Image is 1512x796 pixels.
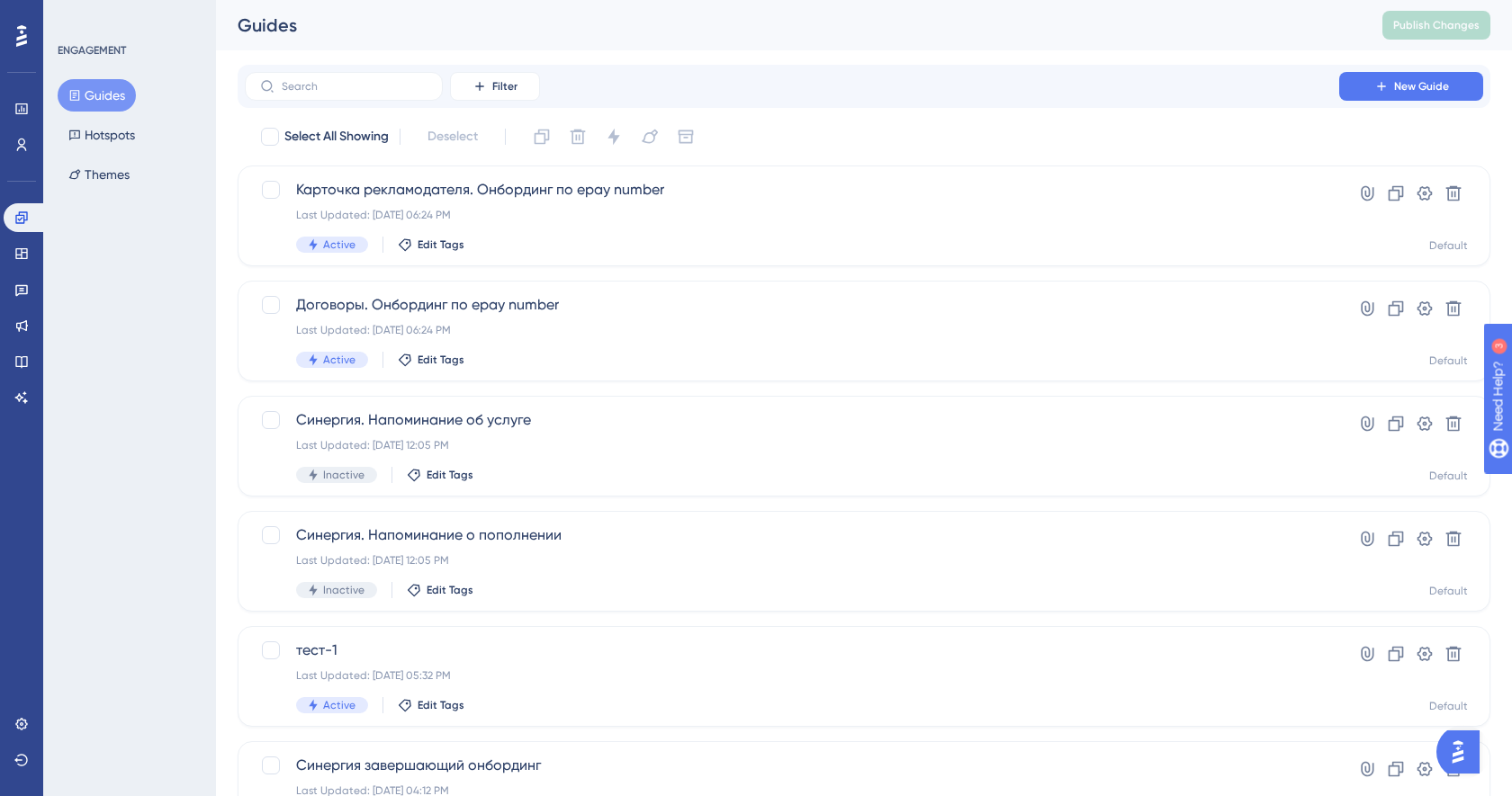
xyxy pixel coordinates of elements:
[296,553,1288,568] div: Last Updated: [DATE] 12:05 PM
[296,409,1288,431] span: Синергия. Напоминание об услуге
[398,698,464,712] button: Edit Tags
[1436,725,1490,779] iframe: UserGuiding AI Assistant Launcher
[418,237,464,252] span: Edit Tags
[296,208,1288,222] div: Last Updated: [DATE] 06:24 PM
[450,72,540,101] button: Filter
[407,468,473,482] button: Edit Tags
[323,468,364,482] span: Inactive
[418,698,464,712] span: Edit Tags
[1393,18,1480,32] span: Publish Changes
[427,583,473,597] span: Edit Tags
[323,237,355,252] span: Active
[427,126,478,148] span: Deselect
[1429,238,1468,253] div: Default
[282,80,427,93] input: Search
[323,353,355,367] span: Active
[296,323,1288,337] div: Last Updated: [DATE] 06:24 PM
[1394,79,1449,94] span: New Guide
[323,583,364,597] span: Inactive
[296,639,1288,661] span: тест-1
[1429,584,1468,598] div: Default
[418,353,464,367] span: Edit Tags
[58,43,126,58] div: ENGAGEMENT
[238,13,1337,38] div: Guides
[427,468,473,482] span: Edit Tags
[296,755,1288,776] span: Синергия завершающий онбординг
[411,121,494,153] button: Deselect
[296,438,1288,452] div: Last Updated: [DATE] 12:05 PM
[296,179,1288,201] span: Карточка рекламодателя. Онбординг по epay number
[407,583,473,597] button: Edit Tags
[58,119,146,151] button: Hotspots
[125,9,130,23] div: 3
[1339,72,1483,101] button: New Guide
[1429,699,1468,713] div: Default
[296,668,1288,683] div: Last Updated: [DATE] 05:32 PM
[296,294,1288,316] span: Договоры. Онбординг по epay number
[1429,353,1468,368] div: Default
[398,237,464,252] button: Edit Tags
[42,4,112,26] span: Need Help?
[1382,11,1490,40] button: Publish Changes
[284,126,389,148] span: Select All Showing
[58,79,136,112] button: Guides
[323,698,355,712] span: Active
[1429,469,1468,483] div: Default
[492,79,517,94] span: Filter
[296,524,1288,546] span: Синергия. Напоминание о пополнении
[398,353,464,367] button: Edit Tags
[58,158,140,191] button: Themes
